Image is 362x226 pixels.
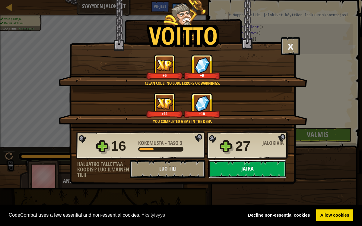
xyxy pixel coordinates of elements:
a: allow cookies [316,209,353,221]
a: learn more about cookies [141,211,166,220]
div: 16 [111,137,135,156]
div: 27 [235,137,259,156]
button: Luo tili [130,160,205,178]
img: Kokemusta [156,59,173,71]
span: Taso [167,139,180,147]
div: +9 [185,73,219,78]
button: Jatka [208,160,286,178]
div: You completed Gems in the Deep. [87,118,278,124]
img: Kokemusta [156,98,173,109]
div: Clean code: no code errors or warnings. [87,80,278,86]
div: Haluatko tallettaa koodisi? Luo ilmainen tili! [77,162,130,178]
img: Jalokiviä [194,95,210,112]
div: +5 [148,73,182,78]
h1: Voitto [149,22,218,49]
div: - [138,140,182,146]
span: 3 [180,139,182,147]
div: +11 [148,111,182,116]
span: Kokemusta [138,139,165,147]
a: deny cookies [244,209,314,221]
img: Jalokiviä [194,57,210,74]
span: CodeCombat uses a few essential and non-essential cookies. [9,211,239,220]
div: Jalokiviä [262,140,290,146]
button: × [281,37,300,55]
div: +18 [185,111,219,116]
